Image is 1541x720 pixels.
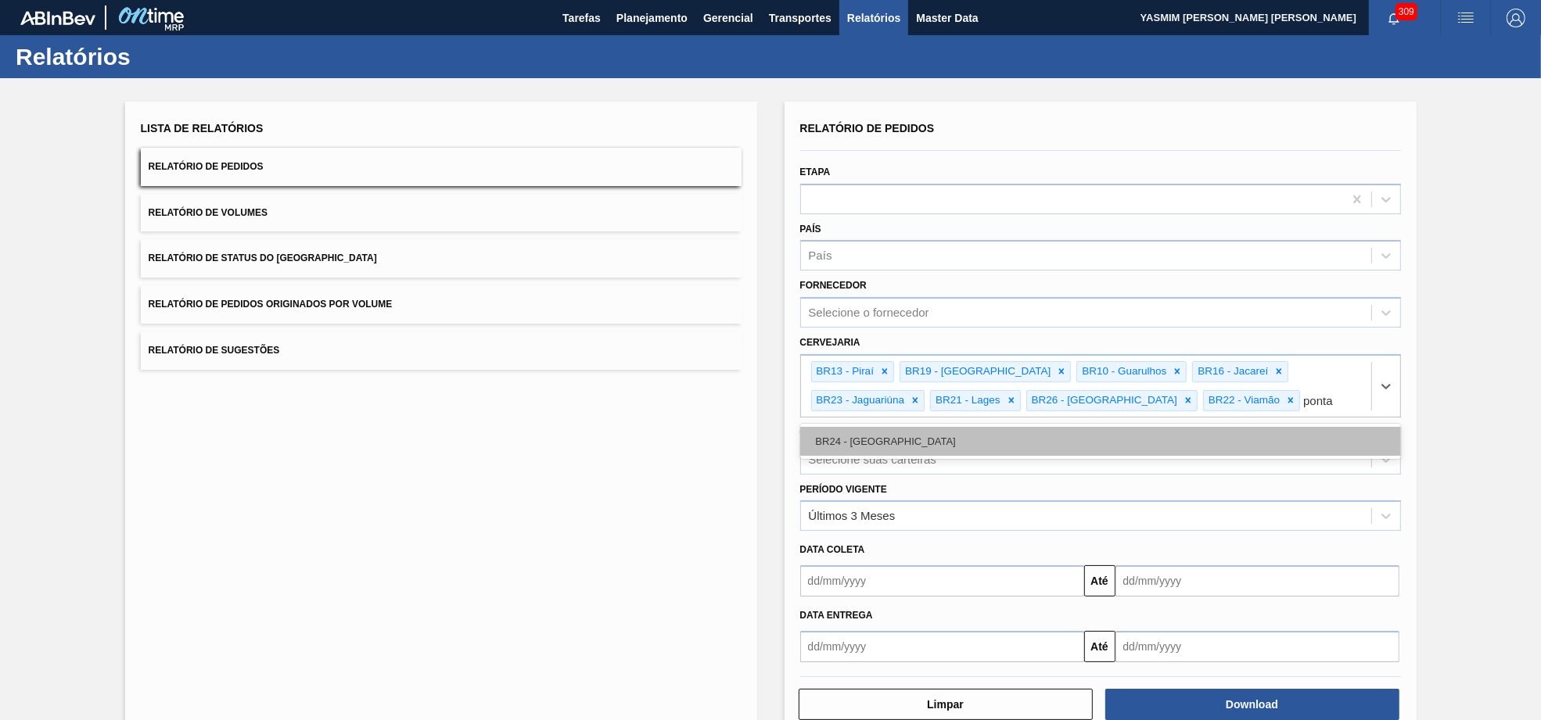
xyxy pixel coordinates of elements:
span: Lista de Relatórios [141,122,264,134]
button: Download [1105,689,1399,720]
input: dd/mm/yyyy [800,631,1084,662]
span: Tarefas [562,9,601,27]
span: Relatório de Pedidos [800,122,935,134]
div: BR21 - Lages [931,391,1003,410]
div: Selecione suas carteiras [809,453,936,466]
button: Relatório de Status do [GEOGRAPHIC_DATA] [141,239,742,278]
h1: Relatórios [16,48,293,66]
span: Relatórios [847,9,900,27]
span: Relatório de Pedidos Originados por Volume [149,299,393,310]
label: Fornecedor [800,280,867,291]
span: Data coleta [800,544,865,555]
label: País [800,224,821,235]
button: Notificações [1369,7,1419,29]
div: Selecione o fornecedor [809,306,929,320]
label: Período Vigente [800,484,887,495]
button: Relatório de Sugestões [141,331,742,370]
button: Até [1084,631,1115,662]
div: BR24 - [GEOGRAPHIC_DATA] [800,427,1401,456]
label: Etapa [800,167,831,177]
button: Relatório de Volumes [141,194,742,232]
button: Relatório de Pedidos [141,148,742,186]
span: Transportes [769,9,832,27]
div: BR19 - [GEOGRAPHIC_DATA] [900,362,1053,381]
span: Data entrega [800,610,873,621]
div: BR13 - Piraí [812,362,877,381]
button: Limpar [799,689,1093,720]
img: userActions [1457,9,1475,27]
span: 309 [1396,3,1417,20]
div: Últimos 3 Meses [809,510,896,523]
span: Gerencial [703,9,753,27]
div: BR16 - Jacareí [1193,362,1270,381]
div: BR10 - Guarulhos [1077,362,1169,381]
div: BR23 - Jaguariúna [812,391,907,410]
img: Logout [1507,9,1525,27]
div: BR26 - [GEOGRAPHIC_DATA] [1027,391,1180,410]
img: TNhmsLtSVTkK8tSr43FrP2fwEKptu5GPRR3wAAAABJRU5ErkJggg== [20,11,95,25]
span: Relatório de Sugestões [149,345,280,356]
span: Relatório de Volumes [149,207,268,218]
input: dd/mm/yyyy [800,565,1084,596]
label: Cervejaria [800,337,860,348]
span: Relatório de Pedidos [149,161,264,172]
span: Master Data [916,9,978,27]
div: País [809,249,832,263]
input: dd/mm/yyyy [1115,565,1399,596]
span: Planejamento [616,9,688,27]
input: dd/mm/yyyy [1115,631,1399,662]
span: Relatório de Status do [GEOGRAPHIC_DATA] [149,253,377,263]
button: Relatório de Pedidos Originados por Volume [141,285,742,324]
button: Até [1084,565,1115,596]
div: BR22 - Viamão [1204,391,1282,410]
